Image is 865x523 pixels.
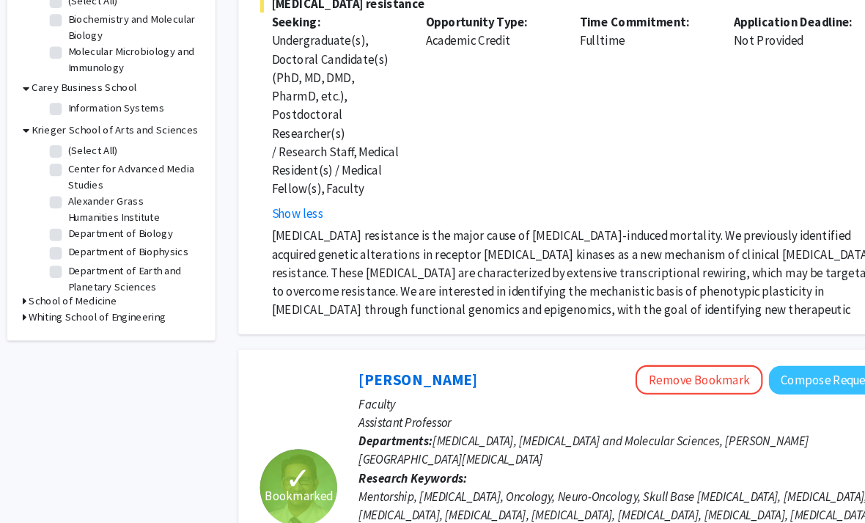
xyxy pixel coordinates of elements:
div: Undergraduate(s), Doctoral Candidate(s) (PhD, MD, DMD, PharmD, etc.), Postdoctoral Researcher(s) ... [262,29,387,188]
p: [MEDICAL_DATA] resistance is the major cause of [MEDICAL_DATA]-induced mortality. We previously i... [262,215,848,321]
b: Research Keywords: [345,447,449,461]
h3: Carey Business School [34,76,134,91]
h3: Krieger School of Arts and Sciences [34,116,193,131]
button: Show less [262,194,312,211]
label: (Select All) [69,135,116,150]
label: Biochemistry and Molecular Biology [69,10,191,41]
div: Fulltime [545,12,691,211]
label: Department of Earth and Planetary Sciences [69,249,191,280]
a: [PERSON_NAME] [345,351,458,370]
iframe: Chat [11,457,62,512]
p: Faculty [345,375,848,392]
label: Alexander Grass Humanities Institute [69,183,191,214]
h3: School of Medicine [32,278,115,293]
p: Application Deadline: [702,12,826,29]
button: Compose Request to Raj Mukherjee [735,348,848,375]
div: Not Provided [691,12,837,211]
label: Department of Biology [69,214,169,230]
p: Opportunity Type: [409,12,534,29]
label: Information Systems [69,95,161,110]
span: ✓ [276,447,301,462]
label: Center for Advanced Media Studies [69,153,191,183]
span: [MEDICAL_DATA], [MEDICAL_DATA] and Molecular Sciences, [PERSON_NAME][GEOGRAPHIC_DATA][MEDICAL_DATA] [345,412,773,444]
label: Molecular Microbiology and Immunology [69,41,191,72]
p: Time Commitment: [556,12,680,29]
p: Seeking: [262,12,387,29]
div: Academic Credit [398,12,545,211]
label: Department of Biophysics [69,232,183,247]
h3: Whiting School of Engineering [32,293,162,309]
span: Bookmarked [256,462,320,480]
p: Assistant Professor [345,392,848,410]
button: Remove Bookmark [608,347,729,375]
b: Departments: [345,412,416,426]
